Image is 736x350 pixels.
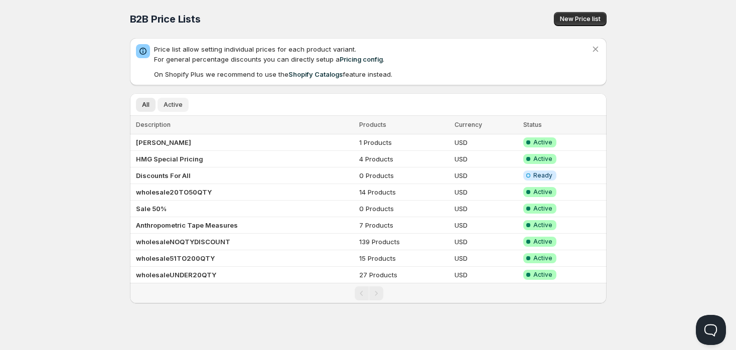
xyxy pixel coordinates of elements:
span: Status [523,121,542,128]
nav: Pagination [130,283,607,303]
p: On Shopify Plus we recommend to use the feature instead. [154,69,591,79]
b: [PERSON_NAME] [136,138,191,146]
a: Shopify Catalogs [288,70,343,78]
td: USD [452,217,520,234]
td: 15 Products [356,250,452,267]
b: wholesale20TO50QTY [136,188,212,196]
b: wholesaleNOQTYDISCOUNT [136,238,230,246]
td: USD [452,267,520,283]
p: Price list allow setting individual prices for each product variant. For general percentage disco... [154,44,591,64]
span: New Price list [560,15,601,23]
td: USD [452,167,520,184]
td: 0 Products [356,201,452,217]
td: 27 Products [356,267,452,283]
span: Active [533,238,552,246]
b: Discounts For All [136,171,191,180]
button: Dismiss notification [588,42,603,56]
span: Description [136,121,171,128]
span: All [142,101,150,109]
td: USD [452,250,520,267]
span: B2B Price Lists [130,13,201,25]
span: Active [533,138,552,146]
td: USD [452,234,520,250]
iframe: Help Scout Beacon - Open [696,315,726,345]
td: 14 Products [356,184,452,201]
td: USD [452,134,520,151]
td: USD [452,151,520,167]
span: Ready [533,171,552,180]
td: USD [452,201,520,217]
span: Products [359,121,386,128]
span: Currency [455,121,482,128]
b: wholesale51TO200QTY [136,254,215,262]
b: Anthropometric Tape Measures [136,221,238,229]
td: 1 Products [356,134,452,151]
b: HMG Special Pricing [136,155,203,163]
span: Active [533,188,552,196]
a: Pricing config [340,55,383,63]
b: Sale 50% [136,205,167,213]
td: 0 Products [356,167,452,184]
span: Active [533,205,552,213]
span: Active [533,221,552,229]
b: wholesaleUNDER20QTY [136,271,216,279]
button: New Price list [554,12,607,26]
td: 139 Products [356,234,452,250]
span: Active [533,271,552,279]
span: Active [533,254,552,262]
td: USD [452,184,520,201]
span: Active [164,101,183,109]
td: 7 Products [356,217,452,234]
td: 4 Products [356,151,452,167]
span: Active [533,155,552,163]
